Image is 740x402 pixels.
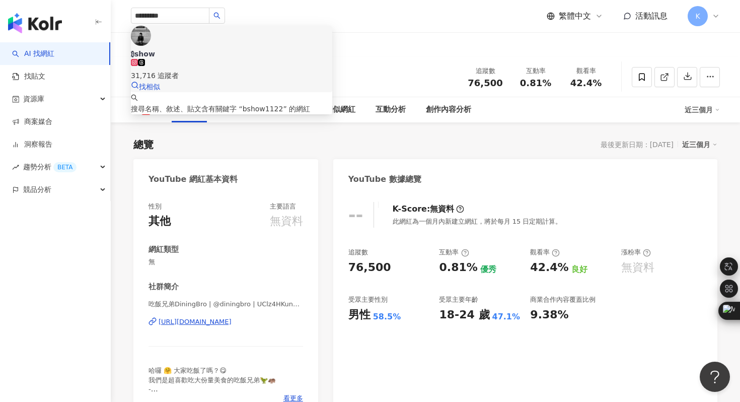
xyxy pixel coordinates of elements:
a: [URL][DOMAIN_NAME] [149,317,303,326]
span: 繁體中文 [559,11,591,22]
div: 良好 [571,264,587,275]
span: 0.81% [520,78,551,88]
div: 無資料 [621,260,654,276]
div: 漲粉率 [621,248,651,257]
div: 相似網紅 [325,104,355,116]
div: 18-24 歲 [439,307,489,323]
a: 找貼文 [12,72,45,82]
div: 無資料 [430,204,454,215]
span: 42.4% [570,78,602,88]
span: 無 [149,257,303,266]
span: 找相似 [139,83,160,91]
span: rise [12,164,19,171]
div: 58.5% [373,311,401,322]
div: 9.38% [530,307,568,323]
div: 76,500 [348,260,391,276]
div: BETA [53,162,77,172]
div: 其他 [149,214,171,229]
img: KOL Avatar [131,26,151,46]
div: YouTube 網紅基本資料 [149,174,238,185]
a: 找相似 [131,83,160,91]
span: bshow1122 [243,105,283,113]
img: logo [8,13,62,33]
span: 資源庫 [23,88,44,110]
div: 商業合作內容覆蓋比例 [530,295,596,304]
div: 創作內容分析 [426,104,471,116]
span: 76,500 [468,78,502,88]
div: 無資料 [270,214,303,229]
span: K [695,11,700,22]
div: 主要語言 [270,202,296,211]
div: 互動分析 [376,104,406,116]
div: 社群簡介 [149,282,179,292]
div: [URL][DOMAIN_NAME] [159,317,232,326]
div: 性別 [149,202,162,211]
div: 搜尋名稱、敘述、貼文含有關鍵字 “ ” 的網紅 [131,103,332,114]
div: K-Score : [393,204,465,215]
div: 47.1% [492,311,521,322]
span: 活動訊息 [635,11,668,21]
div: 此網紅為一個月內新建立網紅，將於每月 15 日定期計算。 [393,217,562,226]
div: 受眾主要性別 [348,295,388,304]
div: 觀看率 [530,248,560,257]
span: 競品分析 [23,178,51,201]
div: -- [348,205,363,225]
a: 洞察報告 [12,140,52,150]
div: 受眾主要年齡 [439,295,478,304]
a: searchAI 找網紅 [12,49,54,59]
div: 近三個月 [682,138,717,151]
div: 總覽 [133,138,154,152]
div: 42.4% [530,260,568,276]
div: 互動率 [516,66,555,76]
div: ₿show [131,49,332,59]
span: 吃飯兄弟DiningBro | @diningbro | UClz4HKunVyRmInMNE6NVk3Q [149,300,303,309]
div: 0.81% [439,260,477,276]
span: 趨勢分析 [23,156,77,178]
div: 近三個月 [685,102,720,118]
div: 追蹤數 [466,66,504,76]
div: 優秀 [480,264,496,275]
div: 男性 [348,307,371,323]
span: search [131,94,138,101]
a: 商案媒合 [12,117,52,127]
div: 觀看率 [567,66,605,76]
div: 最後更新日期：[DATE] [601,141,674,149]
div: 追蹤數 [348,248,368,257]
div: 31,716 追蹤者 [131,70,332,81]
iframe: Help Scout Beacon - Open [700,362,730,392]
div: 網紅類型 [149,244,179,255]
div: YouTube 數據總覽 [348,174,421,185]
div: 互動率 [439,248,469,257]
span: search [213,12,220,19]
